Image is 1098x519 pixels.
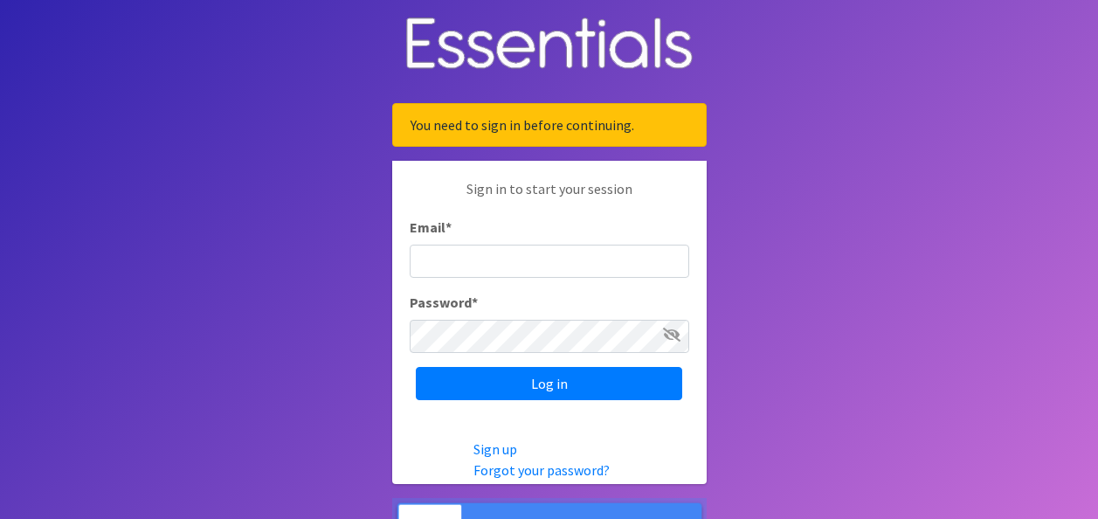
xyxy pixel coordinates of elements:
label: Password [410,292,478,313]
label: Email [410,217,452,238]
div: You need to sign in before continuing. [392,103,707,147]
abbr: required [472,294,478,311]
abbr: required [445,218,452,236]
p: Sign in to start your session [410,178,689,217]
a: Sign up [473,440,517,458]
a: Forgot your password? [473,461,610,479]
input: Log in [416,367,682,400]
